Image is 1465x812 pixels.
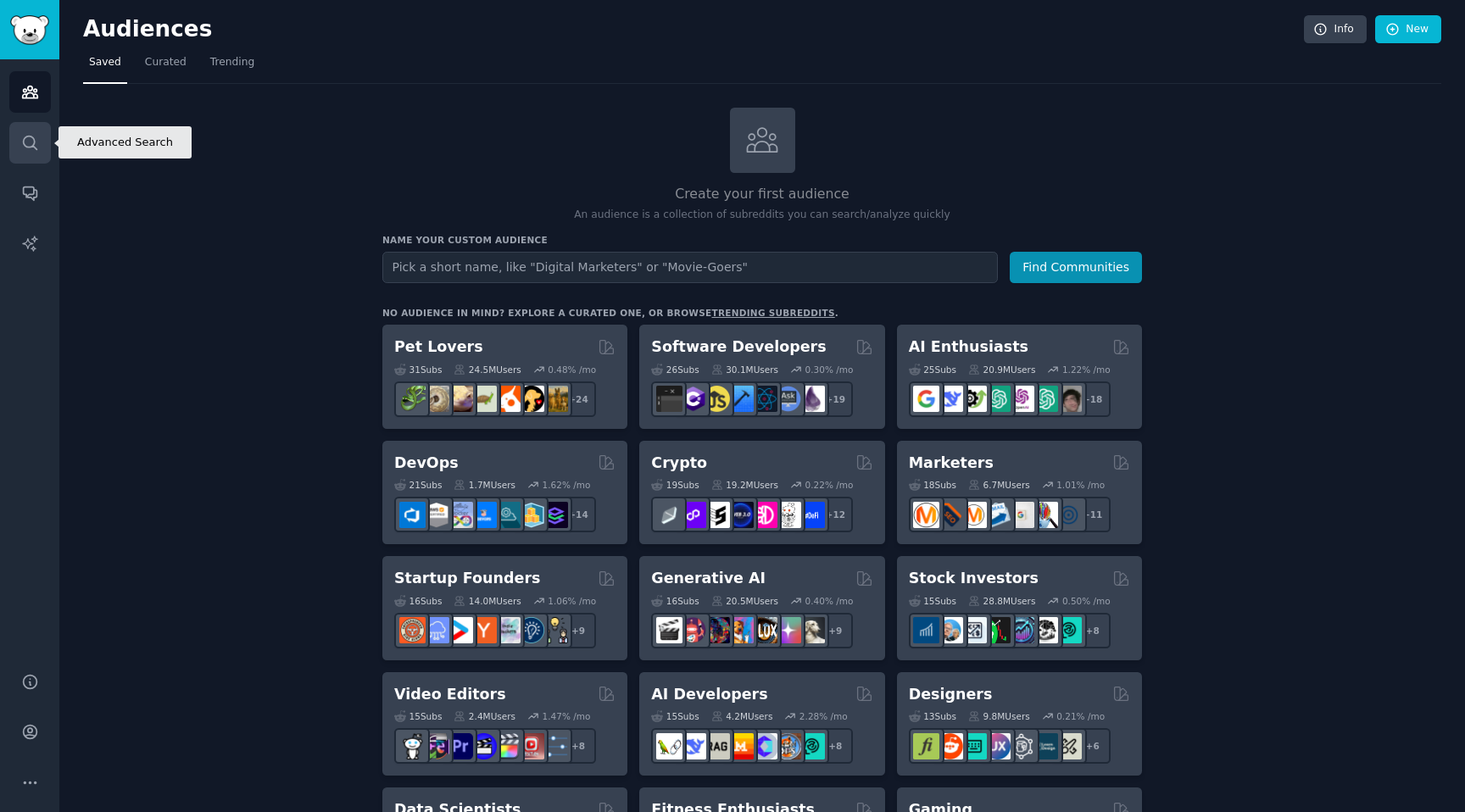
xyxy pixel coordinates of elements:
h2: DevOps [394,453,459,474]
img: CryptoNews [775,502,801,528]
div: 2.28 % /mo [799,710,848,722]
div: + 9 [560,613,596,648]
img: editors [423,733,449,759]
h2: Marketers [909,453,994,474]
img: AWS_Certified_Experts [423,502,449,528]
a: Saved [83,49,127,84]
img: chatgpt_prompts_ [1032,386,1058,412]
img: technicalanalysis [1056,617,1082,643]
div: 1.06 % /mo [548,595,596,607]
img: logodesign [937,733,963,759]
div: 21 Sub s [394,479,442,491]
img: web3 [727,502,754,528]
img: premiere [447,733,473,759]
h2: Startup Founders [394,568,540,589]
h2: Pet Lovers [394,336,483,358]
button: Find Communities [1010,252,1142,283]
h2: AI Developers [651,684,767,705]
img: UX_Design [1056,733,1082,759]
img: ethfinance [656,502,682,528]
img: VideoEditors [471,733,497,759]
img: indiehackers [494,617,521,643]
img: csharp [680,386,706,412]
img: DeepSeek [680,733,706,759]
input: Pick a short name, like "Digital Marketers" or "Movie-Goers" [382,252,998,283]
div: 0.30 % /mo [805,364,854,375]
div: 15 Sub s [651,710,699,722]
img: Trading [984,617,1011,643]
div: 1.22 % /mo [1062,364,1111,375]
div: 31 Sub s [394,364,442,375]
img: PetAdvice [518,386,544,412]
img: OpenAIDev [1008,386,1034,412]
img: Docker_DevOps [447,502,473,528]
img: deepdream [704,617,730,643]
img: sdforall [727,617,754,643]
img: Rag [704,733,730,759]
img: AIDevelopersSociety [799,733,825,759]
div: + 14 [560,497,596,532]
img: ValueInvesting [937,617,963,643]
img: defi_ [799,502,825,528]
img: DeepSeek [937,386,963,412]
div: 16 Sub s [394,595,442,607]
img: DreamBooth [799,617,825,643]
div: 0.48 % /mo [548,364,596,375]
h2: Video Editors [394,684,506,705]
img: AItoolsCatalog [961,386,987,412]
h2: Crypto [651,453,707,474]
h3: Name your custom audience [382,234,1142,246]
img: postproduction [542,733,568,759]
div: 6.7M Users [968,479,1030,491]
img: DevOpsLinks [471,502,497,528]
img: leopardgeckos [447,386,473,412]
div: 30.1M Users [711,364,778,375]
img: startup [447,617,473,643]
div: 1.62 % /mo [543,479,591,491]
img: OnlineMarketing [1056,502,1082,528]
div: 0.21 % /mo [1056,710,1105,722]
div: 15 Sub s [394,710,442,722]
div: 20.5M Users [711,595,778,607]
div: 14.0M Users [454,595,521,607]
img: defiblockchain [751,502,777,528]
img: AskMarketing [961,502,987,528]
span: Curated [145,55,187,70]
h2: AI Enthusiasts [909,336,1028,358]
div: 26 Sub s [651,364,699,375]
img: reactnative [751,386,777,412]
a: Info [1304,15,1367,44]
img: software [656,386,682,412]
img: SaaS [423,617,449,643]
img: cockatiel [494,386,521,412]
img: Youtubevideo [518,733,544,759]
div: + 6 [1075,728,1111,764]
img: ArtificalIntelligence [1056,386,1082,412]
div: 1.7M Users [454,479,515,491]
img: AskComputerScience [775,386,801,412]
img: UXDesign [984,733,1011,759]
img: dogbreed [542,386,568,412]
img: Entrepreneurship [518,617,544,643]
div: 0.22 % /mo [805,479,854,491]
img: EntrepreneurRideAlong [399,617,426,643]
img: typography [913,733,939,759]
div: + 8 [560,728,596,764]
img: learnjavascript [704,386,730,412]
img: userexperience [1008,733,1034,759]
div: + 8 [817,728,853,764]
img: GummySearch logo [10,15,49,45]
div: + 12 [817,497,853,532]
img: platformengineering [494,502,521,528]
img: MistralAI [727,733,754,759]
div: 19 Sub s [651,479,699,491]
div: + 24 [560,381,596,417]
div: 20.9M Users [968,364,1035,375]
img: googleads [1008,502,1034,528]
div: 0.40 % /mo [805,595,854,607]
img: StocksAndTrading [1008,617,1034,643]
img: content_marketing [913,502,939,528]
div: 24.5M Users [454,364,521,375]
div: + 8 [1075,613,1111,648]
img: turtle [471,386,497,412]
